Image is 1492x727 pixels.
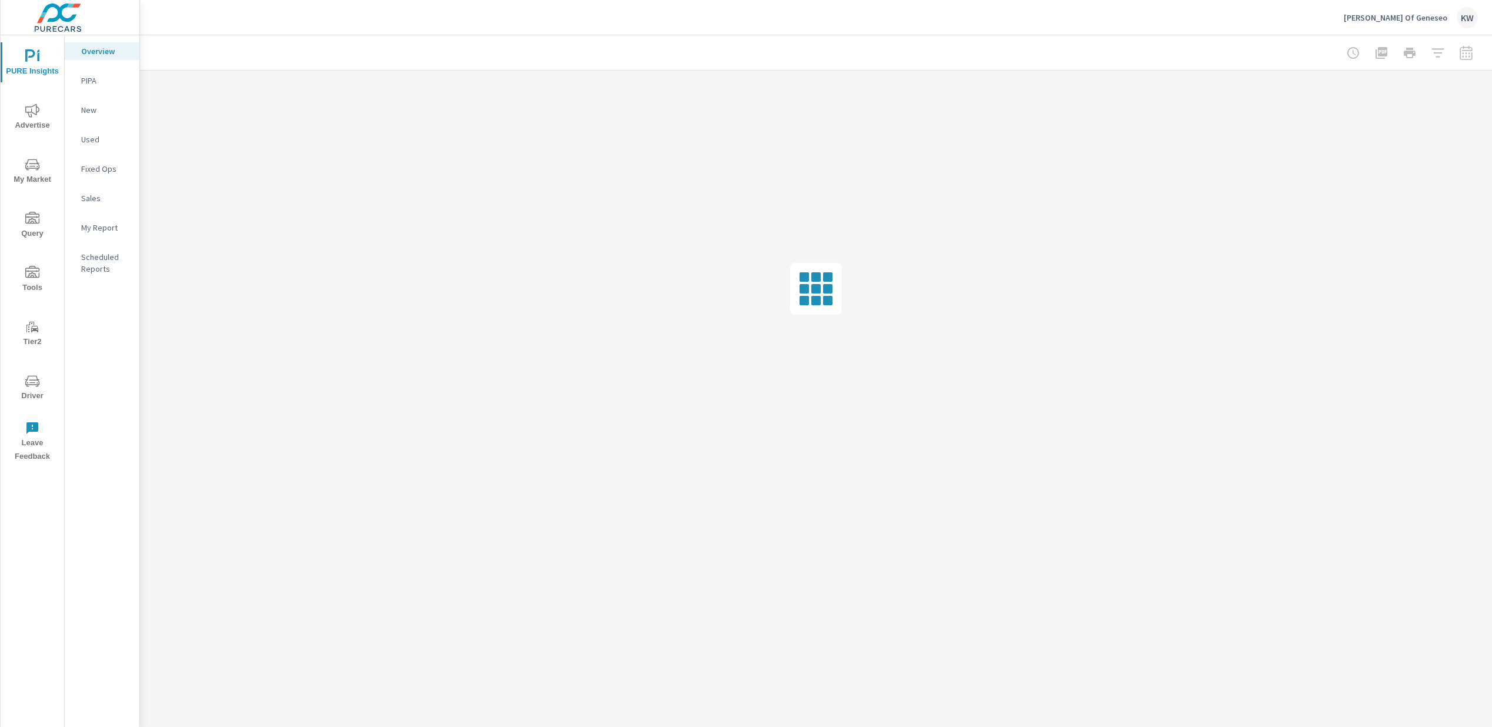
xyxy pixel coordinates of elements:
[81,134,130,145] p: Used
[81,192,130,204] p: Sales
[65,42,139,60] div: Overview
[81,163,130,175] p: Fixed Ops
[65,160,139,178] div: Fixed Ops
[65,189,139,207] div: Sales
[1457,7,1478,28] div: KW
[4,421,61,463] span: Leave Feedback
[4,374,61,403] span: Driver
[81,45,130,57] p: Overview
[4,49,61,78] span: PURE Insights
[81,75,130,86] p: PIPA
[4,158,61,186] span: My Market
[65,248,139,278] div: Scheduled Reports
[65,72,139,89] div: PIPA
[4,320,61,349] span: Tier2
[4,104,61,132] span: Advertise
[1,35,64,468] div: nav menu
[81,222,130,234] p: My Report
[65,101,139,119] div: New
[81,251,130,275] p: Scheduled Reports
[81,104,130,116] p: New
[65,131,139,148] div: Used
[65,219,139,236] div: My Report
[1344,12,1447,23] p: [PERSON_NAME] Of Geneseo
[4,212,61,241] span: Query
[4,266,61,295] span: Tools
